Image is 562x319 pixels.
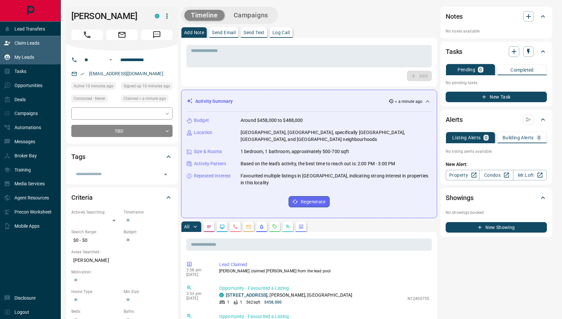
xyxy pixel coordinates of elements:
button: Open [161,170,170,179]
p: Activity Pattern [194,160,226,167]
span: Active 10 minutes ago [74,83,113,89]
p: No showings booked [446,210,547,216]
p: No pending tasks [446,78,547,88]
p: Send Email [212,30,236,35]
p: 0 [485,135,487,140]
p: Beds: [71,308,120,314]
p: Budget [194,117,209,124]
p: [PERSON_NAME] [71,255,173,266]
p: 1 [240,299,242,305]
div: Showings [446,190,547,206]
p: Favourited multiple listings in [GEOGRAPHIC_DATA], indicating strong interest in properties in th... [241,172,432,186]
p: All [184,224,189,229]
svg: Calls [233,224,238,229]
h2: Tags [71,151,85,162]
p: 1 [227,299,229,305]
p: Size & Rooms [194,148,222,155]
span: Contacted - Never [74,95,105,102]
div: Notes [446,9,547,24]
div: TBD [71,125,173,137]
p: [DATE] [186,296,209,301]
h2: Showings [446,193,474,203]
span: Call [71,30,103,40]
span: Claimed < a minute ago [124,95,166,102]
p: No notes available [446,28,547,34]
h2: Notes [446,11,463,22]
p: Building Alerts [503,135,534,140]
p: Around $458,000 to $488,000 [241,117,303,124]
p: 0 [479,67,482,72]
p: 3:53 pm [186,291,209,296]
p: Opportunity - Favourited a Listing [219,285,429,292]
div: Tasks [446,44,547,59]
p: Baths: [124,308,173,314]
h2: Tasks [446,46,462,57]
div: condos.ca [219,293,224,297]
p: Completed [510,68,534,72]
p: 1 bedroom, 1 bathroom, approximately 500-700 sqft [241,148,349,155]
p: Pending [457,67,475,72]
svg: Email Verified [80,72,84,76]
span: Email [106,30,138,40]
div: Tue Sep 16 2025 [121,95,173,104]
p: Based on the lead's activity, the best time to reach out is: 2:00 PM - 3:00 PM [241,160,395,167]
button: Regenerate [289,196,330,207]
button: Campaigns [227,10,275,21]
p: No listing alerts available [446,148,547,154]
p: Log Call [272,30,290,35]
div: Criteria [71,190,173,205]
p: N12400755 [408,296,429,302]
p: , [PERSON_NAME], [GEOGRAPHIC_DATA] [226,292,353,299]
svg: Emails [246,224,251,229]
p: [GEOGRAPHIC_DATA], [GEOGRAPHIC_DATA], specifically [GEOGRAPHIC_DATA], [GEOGRAPHIC_DATA], and [GEO... [241,129,432,143]
span: Message [141,30,173,40]
p: Search Range: [71,229,120,235]
a: Mr.Loft [513,170,547,180]
button: New Task [446,92,547,102]
p: Timeframe: [124,209,173,215]
h1: [PERSON_NAME] [71,11,145,21]
div: Activity Summary< a minute ago [187,95,432,107]
p: New Alert: [446,161,547,168]
div: condos.ca [155,14,159,18]
a: Condos [479,170,513,180]
span: Signed up 10 minutes ago [124,83,170,89]
p: Listing Alerts [452,135,481,140]
svg: Lead Browsing Activity [220,224,225,229]
a: [STREET_ADDRESS] [226,292,268,298]
button: New Showing [446,222,547,233]
p: $458,000 [264,299,282,305]
h2: Criteria [71,192,93,203]
svg: Opportunities [285,224,291,229]
p: [PERSON_NAME] claimed [PERSON_NAME] from the lead pool [219,268,429,274]
button: Timeline [184,10,224,21]
svg: Agent Actions [298,224,304,229]
p: Repeated Interest [194,172,231,179]
div: Tags [71,149,173,165]
a: Property [446,170,480,180]
a: [EMAIL_ADDRESS][DOMAIN_NAME] [89,71,163,76]
p: < a minute ago [395,99,422,104]
p: Location [194,129,212,136]
p: 3:58 pm [186,268,209,272]
p: Home Type: [71,289,120,295]
p: [DATE] [186,272,209,277]
p: Activity Summary [195,98,233,105]
svg: Notes [206,224,212,229]
p: 0 [538,135,540,140]
div: Tue Sep 16 2025 [71,82,118,92]
p: 562 sqft [246,299,260,305]
p: Lead Claimed [219,261,429,268]
p: Areas Searched: [71,249,173,255]
h2: Alerts [446,114,463,125]
svg: Requests [272,224,277,229]
div: Alerts [446,112,547,127]
p: Budget: [124,229,173,235]
p: Motivation: [71,269,173,275]
p: $0 - $0 [71,235,120,246]
p: Add Note [184,30,204,35]
p: Actively Searching: [71,209,120,215]
p: Min Size: [124,289,173,295]
svg: Listing Alerts [259,224,264,229]
p: Send Text [244,30,265,35]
